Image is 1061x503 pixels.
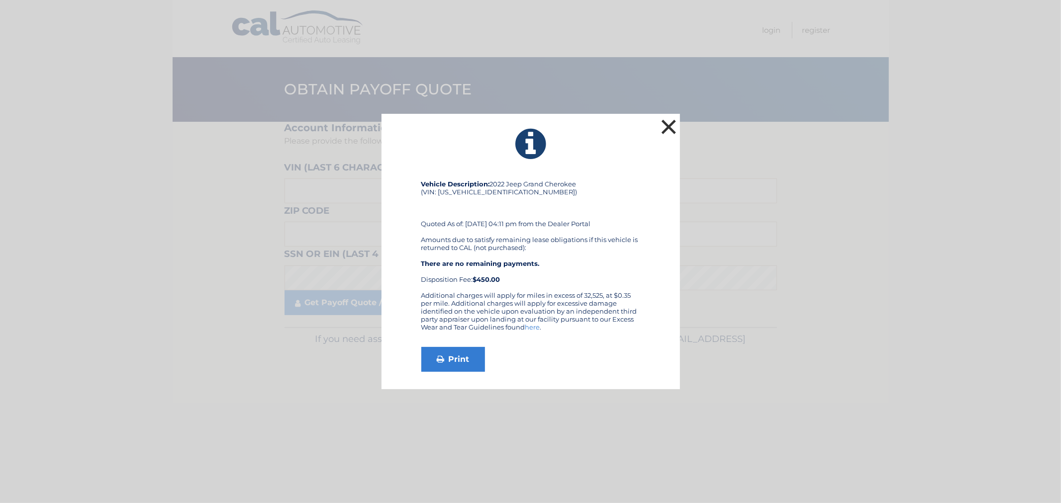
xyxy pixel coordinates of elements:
[421,180,490,188] strong: Vehicle Description:
[421,236,640,283] div: Amounts due to satisfy remaining lease obligations if this vehicle is returned to CAL (not purcha...
[659,117,679,137] button: ×
[421,347,485,372] a: Print
[421,291,640,339] div: Additional charges will apply for miles in excess of 32,525, at $0.35 per mile. Additional charge...
[421,259,540,267] strong: There are no remaining payments.
[525,323,540,331] a: here
[421,180,640,291] div: 2022 Jeep Grand Cherokee (VIN: [US_VEHICLE_IDENTIFICATION_NUMBER]) Quoted As of: [DATE] 04:11 pm ...
[473,275,500,283] strong: $450.00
